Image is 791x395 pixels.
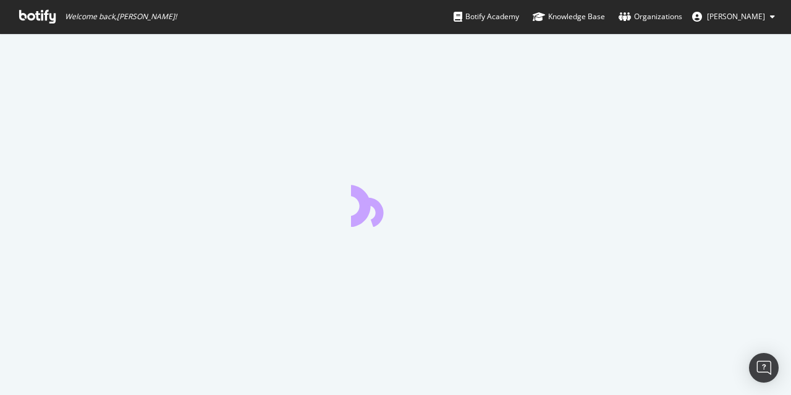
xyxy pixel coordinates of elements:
div: Knowledge Base [533,11,605,23]
button: [PERSON_NAME] [682,7,785,27]
div: Organizations [619,11,682,23]
div: Botify Academy [454,11,519,23]
span: Welcome back, [PERSON_NAME] ! [65,12,177,22]
div: animation [351,182,440,227]
div: Open Intercom Messenger [749,353,779,383]
span: Claro Mathilde [707,11,765,22]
